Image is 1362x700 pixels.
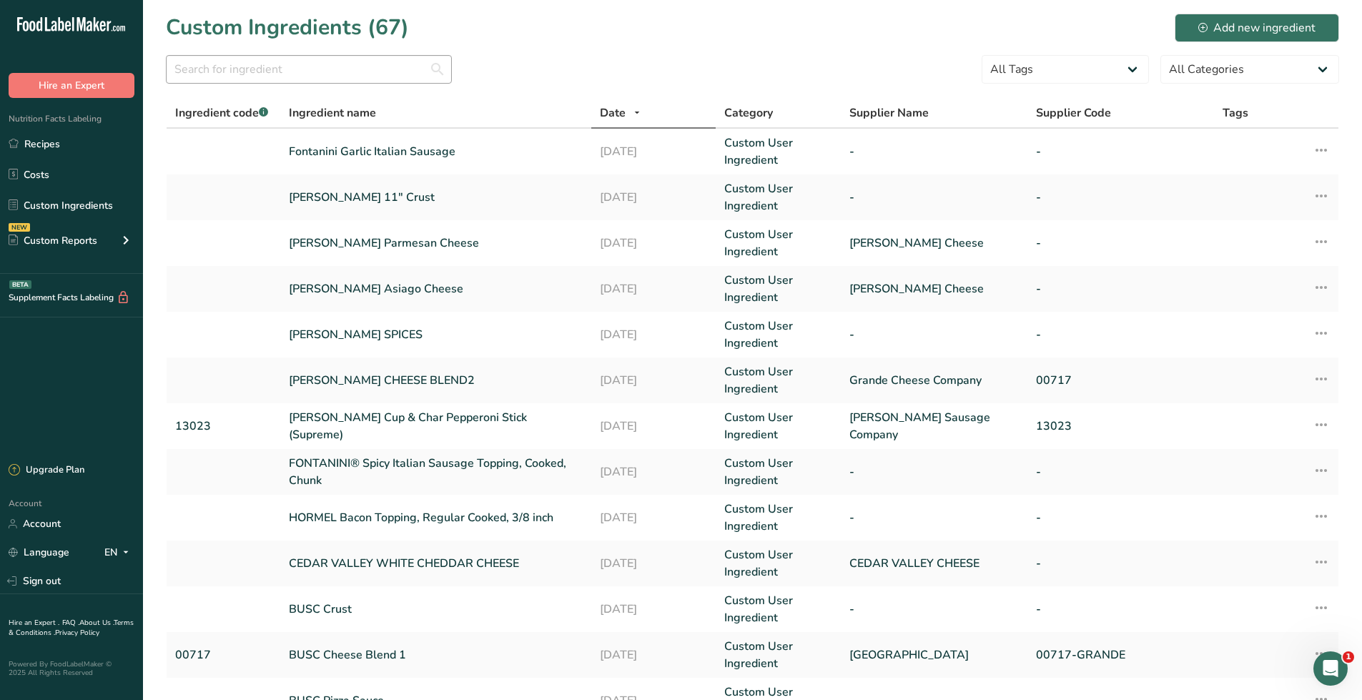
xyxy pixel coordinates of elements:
span: Supplier Code [1036,104,1111,122]
a: CEDAR VALLEY WHITE CHEDDAR CHEESE [289,555,583,572]
a: [DATE] [600,326,707,343]
span: Date [600,104,626,122]
a: BUSC Crust [289,601,583,618]
a: [DATE] [600,509,707,526]
a: Custom User Ingredient [724,363,831,398]
a: Custom User Ingredient [724,455,831,489]
button: Add new ingredient [1175,14,1339,42]
a: [DATE] [600,418,707,435]
a: Custom User Ingredient [724,134,831,169]
span: Ingredient code [175,105,268,121]
div: Add new ingredient [1198,19,1316,36]
a: About Us . [79,618,114,628]
a: 00717 [1036,372,1205,389]
a: [PERSON_NAME] SPICES [289,326,583,343]
a: Custom User Ingredient [724,317,831,352]
a: 13023 [1036,418,1205,435]
span: Category [724,104,773,122]
span: Ingredient name [289,104,376,122]
a: [DATE] [600,235,707,252]
a: [DATE] [600,601,707,618]
iframe: Intercom live chat [1313,651,1348,686]
a: - [1036,601,1205,618]
a: Custom User Ingredient [724,592,831,626]
button: Hire an Expert [9,73,134,98]
a: - [849,189,1019,206]
a: - [1036,235,1205,252]
a: - [1036,509,1205,526]
a: [DATE] [600,555,707,572]
a: - [849,143,1019,160]
a: [PERSON_NAME] CHEESE BLEND2 [289,372,583,389]
a: Custom User Ingredient [724,272,831,306]
a: [DATE] [600,372,707,389]
a: Privacy Policy [55,628,99,638]
a: Fontanini Garlic Italian Sausage [289,143,583,160]
a: [DATE] [600,463,707,480]
a: Custom User Ingredient [724,546,831,581]
a: [DATE] [600,143,707,160]
div: EN [104,544,134,561]
a: Terms & Conditions . [9,618,134,638]
a: - [849,509,1019,526]
a: [PERSON_NAME] Asiago Cheese [289,280,583,297]
a: Custom User Ingredient [724,501,831,535]
span: Tags [1223,104,1248,122]
a: - [1036,326,1205,343]
a: Language [9,540,69,565]
a: [PERSON_NAME] 11" Crust [289,189,583,206]
a: HORMEL Bacon Topping, Regular Cooked, 3/8 inch [289,509,583,526]
a: Grande Cheese Company [849,372,1019,389]
a: Custom User Ingredient [724,180,831,215]
input: Search for ingredient [166,55,452,84]
div: NEW [9,223,30,232]
a: [PERSON_NAME] Parmesan Cheese [289,235,583,252]
a: - [849,601,1019,618]
h1: Custom Ingredients (67) [166,11,409,44]
a: [GEOGRAPHIC_DATA] [849,646,1019,664]
div: Custom Reports [9,233,97,248]
a: Custom User Ingredient [724,409,831,443]
a: [DATE] [600,646,707,664]
a: [PERSON_NAME] Cheese [849,235,1019,252]
a: - [1036,555,1205,572]
a: [PERSON_NAME] Cheese [849,280,1019,297]
div: Powered By FoodLabelMaker © 2025 All Rights Reserved [9,660,134,677]
a: - [1036,189,1205,206]
a: - [1036,143,1205,160]
a: 00717 [175,646,272,664]
a: 13023 [175,418,272,435]
a: Custom User Ingredient [724,638,831,672]
a: 00717-GRANDE [1036,646,1205,664]
a: BUSC Cheese Blend 1 [289,646,583,664]
a: - [849,326,1019,343]
a: - [849,463,1019,480]
a: FAQ . [62,618,79,628]
a: [DATE] [600,280,707,297]
a: FONTANINI® Spicy Italian Sausage Topping, Cooked, Chunk [289,455,583,489]
a: Custom User Ingredient [724,226,831,260]
a: Hire an Expert . [9,618,59,628]
span: 1 [1343,651,1354,663]
span: Supplier Name [849,104,929,122]
a: - [1036,463,1205,480]
a: [DATE] [600,189,707,206]
a: - [1036,280,1205,297]
a: [PERSON_NAME] Sausage Company [849,409,1019,443]
div: BETA [9,280,31,289]
div: Upgrade Plan [9,463,84,478]
a: [PERSON_NAME] Cup & Char Pepperoni Stick (Supreme) [289,409,583,443]
a: CEDAR VALLEY CHEESE [849,555,1019,572]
